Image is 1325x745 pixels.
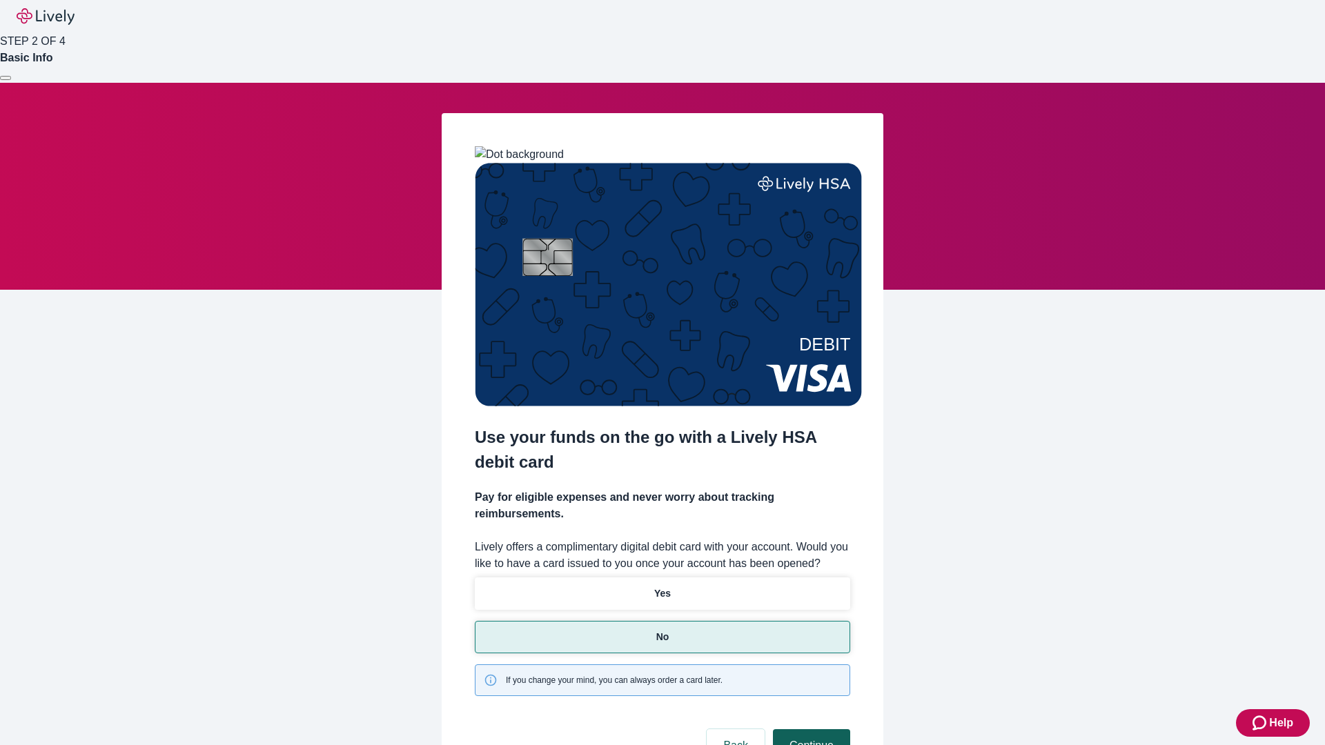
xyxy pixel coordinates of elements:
img: Dot background [475,146,564,163]
img: Lively [17,8,75,25]
span: If you change your mind, you can always order a card later. [506,674,723,686]
h2: Use your funds on the go with a Lively HSA debit card [475,425,850,475]
h4: Pay for eligible expenses and never worry about tracking reimbursements. [475,489,850,522]
svg: Zendesk support icon [1253,715,1269,731]
p: No [656,630,669,644]
button: Yes [475,577,850,610]
button: No [475,621,850,653]
p: Yes [654,586,671,601]
label: Lively offers a complimentary digital debit card with your account. Would you like to have a card... [475,539,850,572]
img: Debit card [475,163,862,406]
button: Zendesk support iconHelp [1236,709,1310,737]
span: Help [1269,715,1293,731]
